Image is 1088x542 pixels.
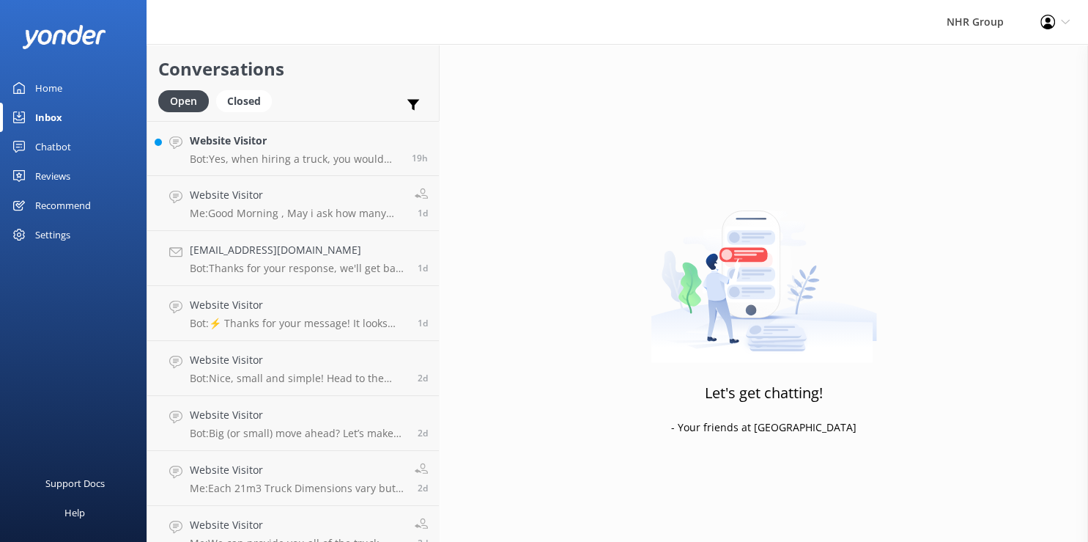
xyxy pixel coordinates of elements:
a: Closed [216,92,279,109]
span: Sep 26 2025 06:49am (UTC +12:00) Pacific/Auckland [418,262,428,274]
div: Closed [216,90,272,112]
span: Sep 24 2025 01:19pm (UTC +12:00) Pacific/Auckland [418,482,428,494]
p: Bot: ⚡ Thanks for your message! It looks like this one might be best handled by our team directly... [190,317,407,330]
a: Website VisitorBot:Big (or small) move ahead? Let’s make sure you’ve got the right wheels. Take o... [147,396,439,451]
h4: [EMAIL_ADDRESS][DOMAIN_NAME] [190,242,407,258]
a: Open [158,92,216,109]
div: Open [158,90,209,112]
h4: Website Visitor [190,352,407,368]
a: Website VisitorBot:Yes, when hiring a truck, you would need to pay the bond plus the daily rental... [147,121,439,176]
span: Sep 26 2025 01:36am (UTC +12:00) Pacific/Auckland [418,317,428,329]
h3: Let's get chatting! [705,381,823,405]
span: Sep 26 2025 04:32pm (UTC +12:00) Pacific/Auckland [412,152,428,164]
h4: Website Visitor [190,297,407,313]
p: Me: Good Morning , May i ask how many bedroom house stuff you are moving ? so i can guide you to ... [190,207,404,220]
a: [EMAIL_ADDRESS][DOMAIN_NAME]Bot:Thanks for your response, we'll get back to you as soon as we can... [147,231,439,286]
p: - Your friends at [GEOGRAPHIC_DATA] [671,420,856,436]
img: artwork of a man stealing a conversation from at giant smartphone [651,180,877,363]
img: yonder-white-logo.png [22,25,106,49]
h4: Website Visitor [190,407,407,423]
span: Sep 26 2025 09:37am (UTC +12:00) Pacific/Auckland [418,207,428,219]
div: Chatbot [35,132,71,161]
div: Settings [35,220,70,249]
span: Sep 24 2025 02:06pm (UTC +12:00) Pacific/Auckland [418,427,428,439]
p: Bot: Nice, small and simple! Head to the quiz to see what will suit you best, if you require furt... [190,372,407,385]
a: Website VisitorMe:Good Morning , May i ask how many bedroom house stuff you are moving ? so i can... [147,176,439,231]
p: Bot: Thanks for your response, we'll get back to you as soon as we can during opening hours. [190,262,407,275]
div: Reviews [35,161,70,191]
h4: Website Visitor [190,517,404,533]
div: Home [35,73,62,103]
div: Help [64,498,85,527]
a: Website VisitorMe:Each 21m3 Truck Dimensions vary but they are around 1980mm high in the back box... [147,451,439,506]
p: Bot: Yes, when hiring a truck, you would need to pay the bond plus the daily rental cost. The dai... [190,153,401,166]
p: Me: Each 21m3 Truck Dimensions vary but they are around 1980mm high in the back box, we can advis... [190,482,404,495]
h2: Conversations [158,55,428,83]
h4: Website Visitor [190,133,401,149]
p: Bot: Big (or small) move ahead? Let’s make sure you’ve got the right wheels. Take our quick quiz ... [190,427,407,440]
span: Sep 25 2025 09:18am (UTC +12:00) Pacific/Auckland [418,372,428,384]
h4: Website Visitor [190,187,404,203]
a: Website VisitorBot:⚡ Thanks for your message! It looks like this one might be best handled by our... [147,286,439,341]
div: Support Docs [45,469,105,498]
div: Recommend [35,191,91,220]
div: Inbox [35,103,62,132]
h4: Website Visitor [190,462,404,478]
a: Website VisitorBot:Nice, small and simple! Head to the quiz to see what will suit you best, if yo... [147,341,439,396]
